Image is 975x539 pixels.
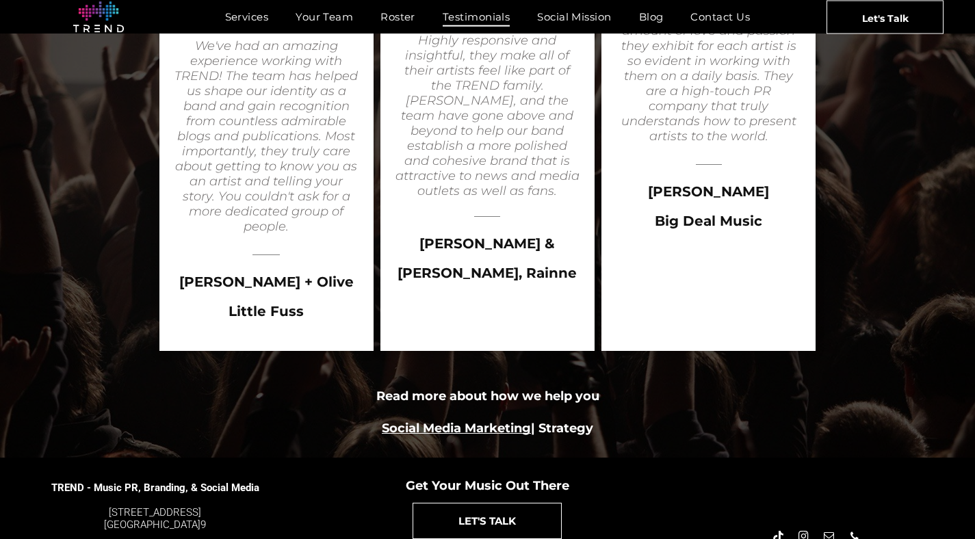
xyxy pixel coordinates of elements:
b: | [382,421,593,436]
span: Little Fuss [229,303,304,319]
a: Blog [625,7,677,27]
span: Let's Talk [862,1,909,35]
iframe: Chat Widget [729,380,975,539]
a: Social Mission [523,7,625,27]
a: Strategy [535,421,593,436]
font: Strategy [538,421,593,436]
span: TREND - Music PR, Branding, & Social Media [51,482,259,494]
i: We've had an amazing experience working with TREND! The team has helped us shape our identity as ... [174,38,358,234]
span: [PERSON_NAME] [648,183,769,200]
a: Contact Us [677,7,764,27]
img: logo [73,1,124,33]
span: [PERSON_NAME] & [PERSON_NAME], Rainne [398,235,577,281]
a: Social Media Marketing [382,421,531,436]
a: Testimonials [429,7,523,27]
span: LET'S TALK [458,503,516,538]
div: 9 [51,506,260,531]
font: [STREET_ADDRESS] [GEOGRAPHIC_DATA] [104,506,201,531]
a: [STREET_ADDRESS][GEOGRAPHIC_DATA] [104,506,201,531]
span: Get Your Music Out There [406,478,569,493]
a: Roster [367,7,429,27]
a: Services [211,7,283,27]
a: LET'S TALK [413,503,562,539]
a: Your Team [282,7,367,27]
span: [PERSON_NAME] + Olive [179,274,354,290]
b: Read more about how we help you [376,389,599,404]
span: Big Deal Music [655,213,762,229]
